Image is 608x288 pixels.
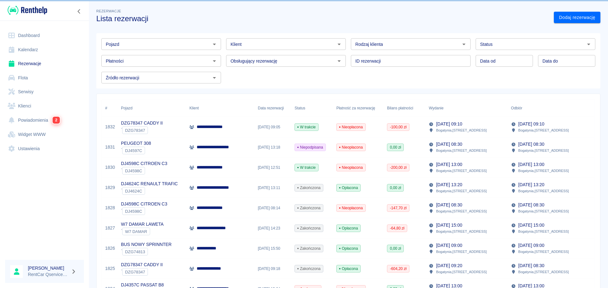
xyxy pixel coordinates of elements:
[518,249,569,254] p: Bogatynia , [STREET_ADDRESS]
[387,225,407,231] span: -64,80 zł
[105,225,115,231] a: 1827
[105,99,107,117] div: #
[121,261,163,268] p: DZG78347 CADDY II
[255,238,291,259] div: [DATE] 15:50
[291,99,333,117] div: Status
[123,249,148,254] span: DZG74813
[387,124,409,130] span: -100,00 zł
[121,167,167,175] div: `
[121,99,132,117] div: Pojazd
[123,128,148,133] span: DZG78347
[186,99,255,117] div: Klient
[436,202,462,208] p: [DATE] 08:30
[511,99,522,117] div: Odbiór
[210,73,219,82] button: Otwórz
[429,99,443,117] div: Wydanie
[123,148,145,153] span: DJ4597C
[436,269,487,275] p: Bogatynia , [STREET_ADDRESS]
[436,141,462,148] p: [DATE] 08:30
[255,198,291,218] div: [DATE] 08:14
[123,189,145,193] span: DJ4624C
[96,14,549,23] h3: Lista rezerwacji
[436,181,462,188] p: [DATE] 13:20
[5,142,84,156] a: Ustawienia
[459,40,468,49] button: Otwórz
[121,201,167,207] p: DJ4598C CITROEN C3
[105,205,115,211] a: 1828
[28,265,68,271] h6: [PERSON_NAME]
[387,99,413,117] div: Bilans płatności
[295,165,318,170] span: W trakcie
[436,208,487,214] p: Bogatynia , [STREET_ADDRESS]
[436,229,487,234] p: Bogatynia , [STREET_ADDRESS]
[387,185,403,191] span: 0,00 zł
[258,99,284,117] div: Data rezerwacji
[123,229,150,234] span: W7 DAMAR
[584,40,593,49] button: Otwórz
[5,43,84,57] a: Kalendarz
[476,55,533,67] input: DD.MM.YYYY
[336,99,375,117] div: Płatność za rezerwację
[518,127,569,133] p: Bogatynia , [STREET_ADDRESS]
[189,99,199,117] div: Klient
[121,187,178,195] div: `
[387,144,403,150] span: 0,00 zł
[121,221,164,228] p: W7 DAMAR LAWETA
[5,71,84,85] a: Flota
[436,148,487,153] p: Bogatynia , [STREET_ADDRESS]
[105,184,115,191] a: 1829
[518,262,544,269] p: [DATE] 08:30
[8,5,47,15] img: Renthelp logo
[255,99,291,117] div: Data rezerwacji
[295,225,323,231] span: Zakończona
[121,268,163,276] div: `
[384,99,426,117] div: Bilans płatności
[105,265,115,272] a: 1825
[518,242,544,249] p: [DATE] 09:00
[337,246,360,251] span: Opłacona
[335,40,344,49] button: Otwórz
[518,161,544,168] p: [DATE] 13:00
[426,99,508,117] div: Wydanie
[538,55,595,67] input: DD.MM.YYYY
[210,40,219,49] button: Otwórz
[121,126,163,134] div: `
[121,241,172,248] p: BUS NOWY SPRINNTER
[333,99,384,117] div: Płatność za rezerwację
[123,169,145,173] span: DJ4598C
[121,160,167,167] p: DJ4598C CITROEN C3
[436,262,462,269] p: [DATE] 09:20
[518,222,544,229] p: [DATE] 15:00
[5,28,84,43] a: Dashboard
[337,205,365,211] span: Nieopłacona
[105,144,115,150] a: 1831
[436,249,487,254] p: Bogatynia , [STREET_ADDRESS]
[295,205,323,211] span: Zakończona
[121,228,164,235] div: `
[123,270,148,274] span: DZG78347
[121,181,178,187] p: DJ4624C RENAULT TRAFIC
[335,57,344,65] button: Otwórz
[121,140,151,147] p: PEUGEOT 308
[436,127,487,133] p: Bogatynia , [STREET_ADDRESS]
[105,124,115,130] a: 1832
[436,242,462,249] p: [DATE] 09:00
[295,246,323,251] span: Zakończona
[255,178,291,198] div: [DATE] 13:11
[337,165,365,170] span: Nieopłacona
[121,248,172,255] div: `
[255,117,291,137] div: [DATE] 09:05
[28,271,68,278] p: RentCar Qservice Damar Parts
[121,147,151,154] div: `
[255,137,291,157] div: [DATE] 13:18
[518,141,544,148] p: [DATE] 08:30
[255,218,291,238] div: [DATE] 14:23
[210,57,219,65] button: Otwórz
[387,246,403,251] span: 0,00 zł
[518,229,569,234] p: Bogatynia , [STREET_ADDRESS]
[118,99,186,117] div: Pojazd
[5,5,47,15] a: Renthelp logo
[518,181,544,188] p: [DATE] 13:20
[518,168,569,174] p: Bogatynia , [STREET_ADDRESS]
[436,188,487,194] p: Bogatynia , [STREET_ADDRESS]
